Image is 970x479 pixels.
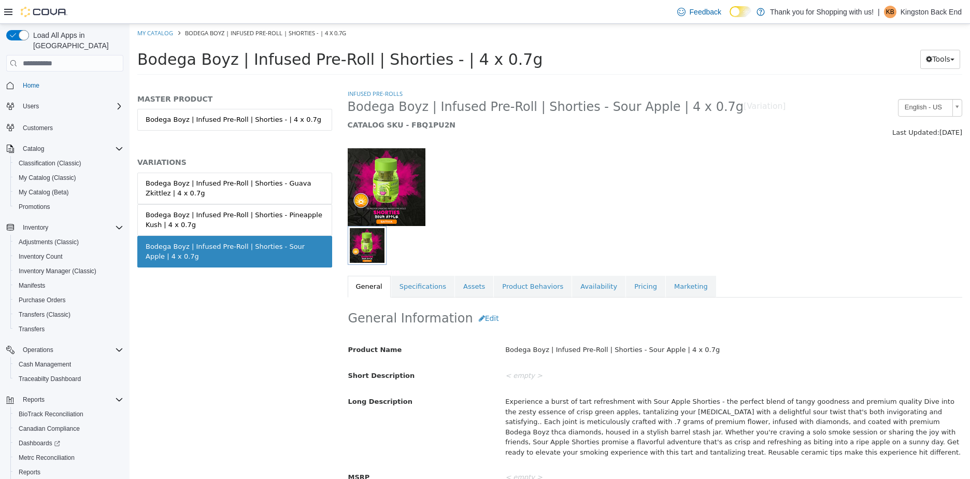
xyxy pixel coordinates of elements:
[15,452,123,464] span: Metrc Reconciliation
[15,452,79,464] a: Metrc Reconciliation
[8,85,203,107] a: Bodega Boyz | Infused Pre-Roll | Shorties - | 4 x 0.7g
[10,450,127,465] button: Metrc Reconciliation
[15,172,80,184] a: My Catalog (Classic)
[19,188,69,196] span: My Catalog (Beta)
[15,294,70,306] a: Purchase Orders
[496,252,536,274] a: Pricing
[219,449,240,457] span: MSRP
[19,311,70,319] span: Transfers (Classic)
[15,265,123,277] span: Inventory Manager (Classic)
[15,358,75,371] a: Cash Management
[730,17,730,18] span: Dark Mode
[19,425,80,433] span: Canadian Compliance
[2,392,127,407] button: Reports
[262,252,325,274] a: Specifications
[19,267,96,275] span: Inventory Manager (Classic)
[15,279,123,292] span: Manifests
[878,6,880,18] p: |
[10,357,127,372] button: Cash Management
[10,407,127,421] button: BioTrack Reconciliation
[2,120,127,135] button: Customers
[901,6,962,18] p: Kingston Back End
[219,348,286,356] span: Short Description
[15,250,67,263] a: Inventory Count
[15,201,54,213] a: Promotions
[2,99,127,114] button: Users
[19,221,52,234] button: Inventory
[15,279,49,292] a: Manifests
[536,252,587,274] a: Marketing
[219,285,833,304] h2: General Information
[768,75,833,93] a: English - US
[886,6,894,18] span: KB
[368,369,840,437] div: Experience a burst of tart refreshment with Sour Apple Shorties - the perfect blend of tangy good...
[763,105,810,112] span: Last Updated:
[29,30,123,51] span: Load All Apps in [GEOGRAPHIC_DATA]
[10,372,127,386] button: Traceabilty Dashboard
[19,79,123,92] span: Home
[21,7,67,17] img: Cova
[55,5,217,13] span: Bodega Boyz | Infused Pre-Roll | Shorties - | 4 x 0.7g
[19,439,60,447] span: Dashboards
[10,156,127,171] button: Classification (Classic)
[368,317,840,335] div: Bodega Boyz | Infused Pre-Roll | Shorties - Sour Apple | 4 x 0.7g
[2,142,127,156] button: Catalog
[10,264,127,278] button: Inventory Manager (Classic)
[16,186,194,206] div: Bodega Boyz | Infused Pre-Roll | Shorties - Pineapple Kush | 4 x 0.7g
[19,238,79,246] span: Adjustments (Classic)
[15,236,83,248] a: Adjustments (Classic)
[15,308,123,321] span: Transfers (Classic)
[8,26,413,45] span: Bodega Boyz | Infused Pre-Roll | Shorties - | 4 x 0.7g
[10,293,127,307] button: Purchase Orders
[15,186,73,199] a: My Catalog (Beta)
[19,143,123,155] span: Catalog
[15,250,123,263] span: Inventory Count
[15,422,84,435] a: Canadian Compliance
[218,66,273,74] a: Infused Pre-Rolls
[443,252,496,274] a: Availability
[10,307,127,322] button: Transfers (Classic)
[19,325,45,333] span: Transfers
[16,218,194,238] div: Bodega Boyz | Infused Pre-Roll | Shorties - Sour Apple | 4 x 0.7g
[15,172,123,184] span: My Catalog (Classic)
[19,221,123,234] span: Inventory
[2,78,127,93] button: Home
[769,76,819,92] span: English - US
[10,278,127,293] button: Manifests
[15,437,123,449] span: Dashboards
[15,422,123,435] span: Canadian Compliance
[791,26,831,45] button: Tools
[15,358,123,371] span: Cash Management
[810,105,833,112] span: [DATE]
[15,201,123,213] span: Promotions
[19,360,71,369] span: Cash Management
[15,265,101,277] a: Inventory Manager (Classic)
[614,79,656,87] small: [Variation]
[10,421,127,436] button: Canadian Compliance
[23,396,45,404] span: Reports
[15,437,64,449] a: Dashboards
[10,200,127,214] button: Promotions
[19,410,83,418] span: BioTrack Reconciliation
[15,186,123,199] span: My Catalog (Beta)
[2,343,127,357] button: Operations
[19,344,58,356] button: Operations
[218,124,296,202] img: 150
[15,323,123,335] span: Transfers
[19,122,57,134] a: Customers
[19,79,44,92] a: Home
[218,75,615,91] span: Bodega Boyz | Infused Pre-Roll | Shorties - Sour Apple | 4 x 0.7g
[19,174,76,182] span: My Catalog (Classic)
[15,466,123,478] span: Reports
[19,100,123,112] span: Users
[8,5,44,13] a: My Catalog
[19,121,123,134] span: Customers
[364,252,442,274] a: Product Behaviors
[19,100,43,112] button: Users
[19,393,123,406] span: Reports
[325,252,364,274] a: Assets
[15,323,49,335] a: Transfers
[884,6,896,18] div: Kingston Back End
[15,308,75,321] a: Transfers (Classic)
[690,7,721,17] span: Feedback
